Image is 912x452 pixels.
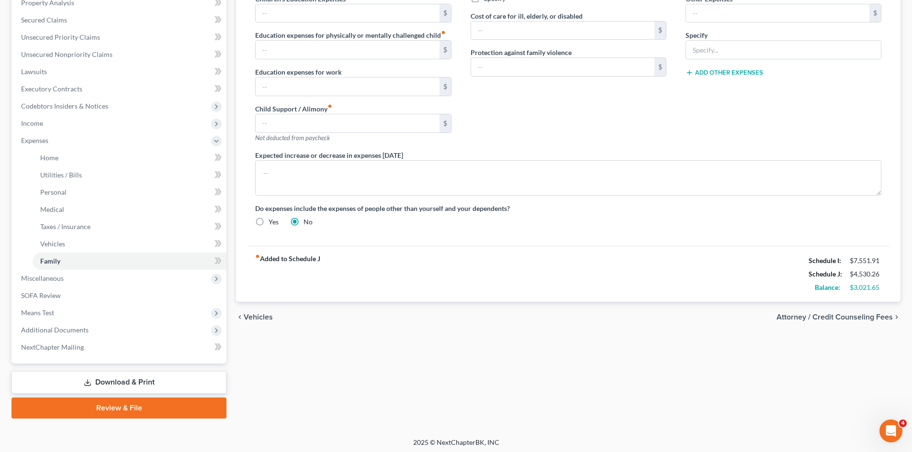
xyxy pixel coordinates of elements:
input: -- [256,77,439,96]
div: $ [654,58,666,76]
span: Additional Documents [21,326,89,334]
span: Codebtors Insiders & Notices [21,102,108,110]
span: Medical [40,205,64,213]
div: $7,551.91 [850,256,881,265]
input: -- [686,4,869,22]
span: Secured Claims [21,16,67,24]
a: Unsecured Priority Claims [13,29,226,46]
label: Specify [686,30,708,40]
i: fiber_manual_record [327,104,332,109]
span: Executory Contracts [21,85,82,93]
div: $ [439,114,451,132]
span: Taxes / Insurance [40,222,90,231]
span: NextChapter Mailing [21,343,84,351]
strong: Balance: [815,283,840,291]
a: Executory Contracts [13,80,226,98]
label: Child Support / Alimony [255,104,332,114]
input: -- [471,22,654,40]
a: Review & File [11,397,226,419]
i: chevron_right [893,313,901,321]
span: Unsecured Priority Claims [21,33,100,41]
button: Add Other Expenses [686,69,763,77]
span: Lawsuits [21,67,47,76]
a: Vehicles [33,235,226,253]
label: Expected increase or decrease in expenses [DATE] [255,150,403,160]
span: Unsecured Nonpriority Claims [21,50,113,58]
span: Home [40,154,58,162]
button: chevron_left Vehicles [236,313,273,321]
div: $ [439,41,451,59]
input: -- [256,114,439,132]
a: Utilities / Bills [33,166,226,184]
input: -- [256,41,439,59]
div: $4,530.26 [850,269,881,279]
a: Secured Claims [13,11,226,29]
span: 4 [899,419,907,427]
a: Personal [33,184,226,201]
span: Utilities / Bills [40,171,82,179]
input: -- [256,4,439,22]
div: $ [654,22,666,40]
a: Taxes / Insurance [33,218,226,235]
a: SOFA Review [13,287,226,304]
span: Means Test [21,309,54,317]
span: Expenses [21,136,48,144]
label: Education expenses for work [255,67,342,77]
i: chevron_left [236,313,244,321]
a: Home [33,149,226,166]
a: Lawsuits [13,63,226,80]
div: $ [439,4,451,22]
a: Medical [33,201,226,218]
label: Protection against family violence [471,47,572,57]
span: Miscellaneous [21,274,64,282]
i: fiber_manual_record [441,30,446,35]
span: SOFA Review [21,291,61,299]
label: No [304,217,313,227]
label: Do expenses include the expenses of people other than yourself and your dependents? [255,203,881,213]
button: Attorney / Credit Counseling Fees chevron_right [777,313,901,321]
div: $3,021.65 [850,283,881,292]
label: Cost of care for ill, elderly, or disabled [471,11,583,21]
label: Yes [269,217,279,227]
a: Download & Print [11,371,226,394]
span: Not deducted from paycheck [255,134,330,142]
a: NextChapter Mailing [13,339,226,356]
label: Education expenses for physically or mentally challenged child [255,30,446,40]
span: Attorney / Credit Counseling Fees [777,313,893,321]
a: Family [33,253,226,270]
input: Specify... [686,41,881,59]
span: Vehicles [40,240,65,248]
a: Unsecured Nonpriority Claims [13,46,226,63]
span: Vehicles [244,313,273,321]
div: $ [439,77,451,96]
i: fiber_manual_record [255,254,260,259]
span: Family [40,257,60,265]
span: Income [21,119,43,127]
strong: Schedule I: [809,256,841,265]
strong: Added to Schedule J [255,254,320,294]
iframe: Intercom live chat [879,419,902,442]
span: Personal [40,188,67,196]
input: -- [471,58,654,76]
div: $ [869,4,881,22]
strong: Schedule J: [809,270,842,278]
